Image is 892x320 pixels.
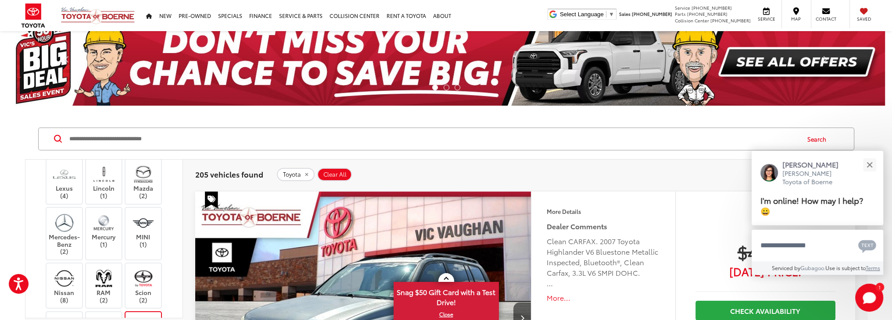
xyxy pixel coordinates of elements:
[800,264,825,271] a: Gubagoo.
[854,16,874,22] span: Saved
[675,4,690,11] span: Service
[52,212,76,233] img: Vic Vaughan Toyota of Boerne in Boerne, TX)
[7,18,885,106] img: Big Deal Sales Event
[632,11,672,17] span: [PHONE_NUMBER]
[52,268,76,288] img: Vic Vaughan Toyota of Boerne in Boerne, TX)
[710,17,751,24] span: [PHONE_NUMBER]
[675,11,686,17] span: Parts
[606,11,606,18] span: ​
[619,11,630,17] span: Sales
[752,151,883,275] div: Close[PERSON_NAME][PERSON_NAME] Toyota of BoerneI'm online! How may I help? 😀Type your messageCha...
[547,293,659,303] button: More...
[86,212,122,248] label: Mercury (1)
[687,11,727,17] span: [PHONE_NUMBER]
[47,268,82,303] label: Nissan (8)
[799,128,839,150] button: Search
[68,128,799,149] input: Search by Make, Model, or Keyword
[547,221,659,231] h5: Dealer Comments
[560,11,614,18] a: Select Language​
[695,241,835,263] span: $4,200
[855,284,883,312] button: Toggle Chat Window
[858,239,876,253] svg: Text
[195,169,263,179] span: 205 vehicles found
[125,164,161,199] label: Mazda (2)
[772,264,800,271] span: Serviced by
[560,11,604,18] span: Select Language
[786,16,806,22] span: Map
[125,212,161,248] label: MINI (1)
[283,171,301,178] span: Toyota
[691,4,732,11] span: [PHONE_NUMBER]
[92,164,116,185] img: Vic Vaughan Toyota of Boerne in Boerne, TX)
[92,268,116,288] img: Vic Vaughan Toyota of Boerne in Boerne, TX)
[878,285,881,289] span: 1
[675,17,709,24] span: Collision Center
[394,283,498,309] span: Snag $50 Gift Card with a Test Drive!
[756,16,776,22] span: Service
[205,192,218,208] span: Special
[92,212,116,233] img: Vic Vaughan Toyota of Boerne in Boerne, TX)
[547,208,659,214] h4: More Details
[855,284,883,312] svg: Start Chat
[860,155,879,174] button: Close
[782,160,847,169] p: [PERSON_NAME]
[61,7,135,25] img: Vic Vaughan Toyota of Boerne
[782,169,847,186] p: [PERSON_NAME] Toyota of Boerne
[131,268,155,288] img: Vic Vaughan Toyota of Boerne in Boerne, TX)
[317,168,352,181] button: Clear All
[47,164,82,199] label: Lexus (4)
[86,268,122,303] label: RAM (2)
[125,268,161,303] label: Scion (2)
[816,16,836,22] span: Contact
[277,168,315,181] button: remove Toyota
[86,164,122,199] label: Lincoln (1)
[547,236,659,288] div: Clean CARFAX. 2007 Toyota Highlander V6 Bluestone Metallic Inspected, Bluetooth®, Clean Carfax, 3...
[323,171,347,178] span: Clear All
[47,212,82,255] label: Mercedes-Benz (2)
[760,194,863,217] span: I'm online! How may I help? 😀
[609,11,614,18] span: ▼
[131,212,155,233] img: Vic Vaughan Toyota of Boerne in Boerne, TX)
[695,267,835,276] span: [DATE] Price:
[866,264,880,271] a: Terms
[52,164,76,185] img: Vic Vaughan Toyota of Boerne in Boerne, TX)
[825,264,866,271] span: Use is subject to
[856,235,879,255] button: Chat with SMS
[131,164,155,185] img: Vic Vaughan Toyota of Boerne in Boerne, TX)
[752,230,883,261] textarea: Type your message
